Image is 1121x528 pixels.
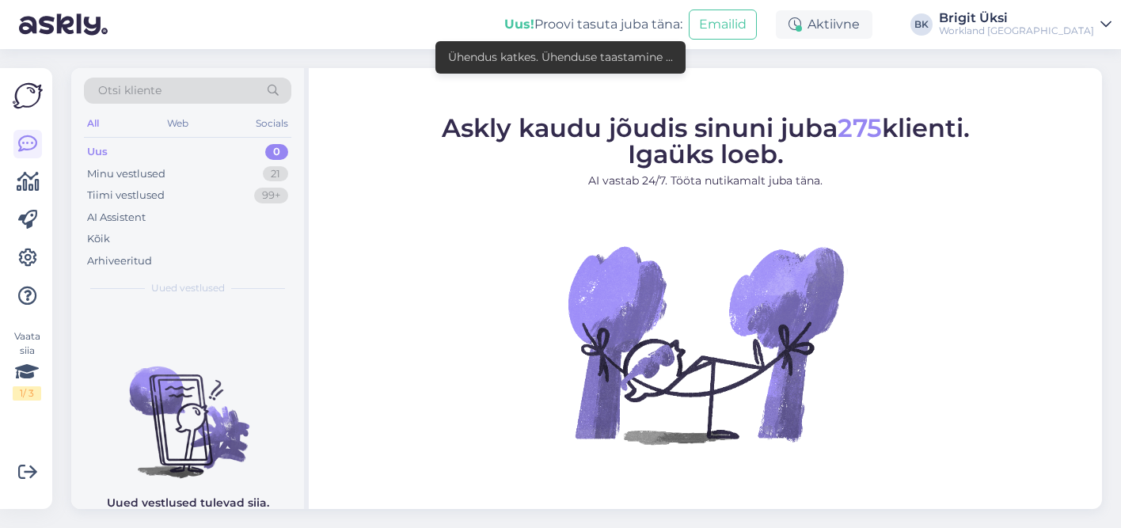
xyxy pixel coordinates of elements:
[504,15,682,34] div: Proovi tasuta juba täna:
[253,113,291,134] div: Socials
[563,202,848,487] img: No Chat active
[263,166,288,182] div: 21
[689,9,757,40] button: Emailid
[442,112,970,169] span: Askly kaudu jõudis sinuni juba klienti. Igaüks loeb.
[87,231,110,247] div: Kõik
[164,113,192,134] div: Web
[87,210,146,226] div: AI Assistent
[448,49,673,66] div: Ühendus katkes. Ühenduse taastamine ...
[265,144,288,160] div: 0
[13,386,41,401] div: 1 / 3
[151,281,225,295] span: Uued vestlused
[107,495,269,511] p: Uued vestlused tulevad siia.
[87,188,165,203] div: Tiimi vestlused
[776,10,872,39] div: Aktiivne
[442,173,970,189] p: AI vastab 24/7. Tööta nutikamalt juba täna.
[98,82,161,99] span: Otsi kliente
[13,329,41,401] div: Vaata siia
[13,81,43,111] img: Askly Logo
[71,338,304,481] img: No chats
[254,188,288,203] div: 99+
[87,144,108,160] div: Uus
[87,166,165,182] div: Minu vestlused
[838,112,882,143] span: 275
[87,253,152,269] div: Arhiveeritud
[939,12,1094,25] div: Brigit Üksi
[939,12,1111,37] a: Brigit ÜksiWorkland [GEOGRAPHIC_DATA]
[84,113,102,134] div: All
[939,25,1094,37] div: Workland [GEOGRAPHIC_DATA]
[504,17,534,32] b: Uus!
[910,13,933,36] div: BK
